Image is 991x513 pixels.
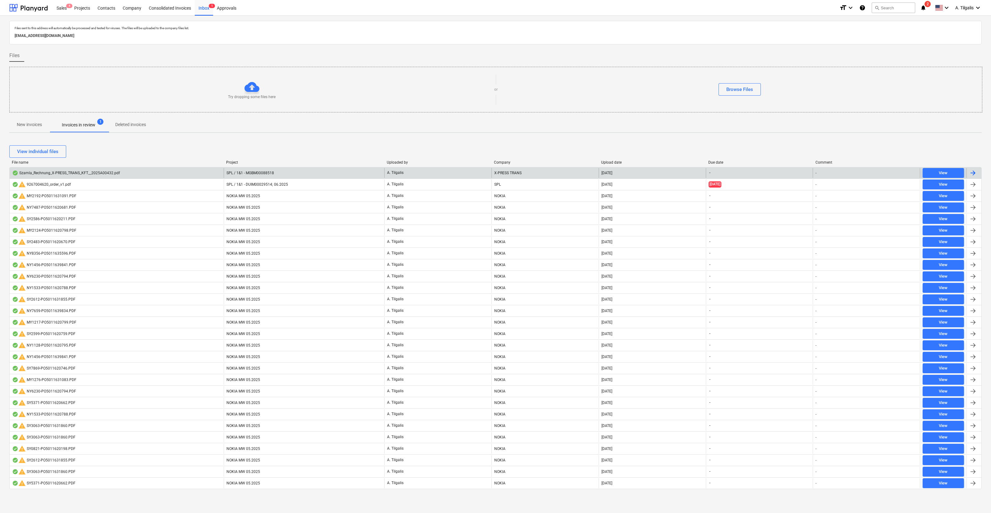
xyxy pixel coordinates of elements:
[12,412,18,417] div: OCR finished
[387,400,404,405] p: A. Tilgalis
[12,343,18,348] div: OCR finished
[601,412,612,416] div: [DATE]
[491,237,599,247] div: NOKIA
[708,160,811,165] div: Due date
[601,251,612,256] div: [DATE]
[12,205,18,210] div: OCR finished
[923,329,964,339] button: View
[18,227,26,234] span: warning
[709,193,711,198] span: -
[709,205,711,210] span: -
[12,331,18,336] div: OCR finished
[226,171,274,175] span: SPL / 1&1 - MGBM00088518
[939,399,948,406] div: View
[815,171,816,175] div: -
[939,457,948,464] div: View
[939,193,948,200] div: View
[923,432,964,442] button: View
[709,251,711,256] span: -
[494,160,596,165] div: Company
[815,378,816,382] div: -
[12,192,76,200] div: MY2192-PO5011631091.PDF
[923,317,964,327] button: View
[491,214,599,224] div: NOKIA
[923,260,964,270] button: View
[923,421,964,431] button: View
[18,353,26,361] span: warning
[226,286,260,290] span: NOKIA MW 05.2025
[709,320,711,325] span: -
[939,330,948,338] div: View
[815,412,816,416] div: -
[601,320,612,325] div: [DATE]
[601,217,612,221] div: [DATE]
[18,319,26,326] span: warning
[815,297,816,302] div: -
[387,182,404,187] p: A. Tilgalis
[18,215,26,223] span: warning
[709,400,711,405] span: -
[491,306,599,316] div: NOKIA
[387,308,404,313] p: A. Tilgalis
[939,353,948,361] div: View
[960,483,991,513] iframe: Chat Widget
[17,121,42,128] p: New invoices
[387,170,404,175] p: A. Tilgalis
[815,309,816,313] div: -
[601,171,612,175] div: [DATE]
[226,389,260,393] span: NOKIA MW 05.2025
[491,478,599,488] div: NOKIA
[815,332,816,336] div: -
[226,309,260,313] span: NOKIA MW 05.2025
[709,343,711,348] span: -
[387,388,404,394] p: A. Tilgalis
[491,467,599,477] div: NOKIA
[387,216,404,221] p: A. Tilgalis
[491,179,599,189] div: SPL
[9,52,20,59] span: Files
[939,342,948,349] div: View
[601,205,612,210] div: [DATE]
[923,179,964,189] button: View
[491,225,599,235] div: NOKIA
[939,250,948,257] div: View
[226,217,260,221] span: NOKIA MW 05.2025
[387,331,404,336] p: A. Tilgalis
[923,444,964,454] button: View
[12,284,76,292] div: NY1533-PO5011620788.PDF
[226,297,260,302] span: NOKIA MW 05.2025
[601,378,612,382] div: [DATE]
[387,285,404,290] p: A. Tilgalis
[815,240,816,244] div: -
[12,262,18,267] div: OCR finished
[387,365,404,371] p: A. Tilgalis
[815,217,816,221] div: -
[18,250,26,257] span: warning
[387,343,404,348] p: A. Tilgalis
[923,202,964,212] button: View
[209,4,215,8] span: 1
[226,355,260,359] span: NOKIA MW 05.2025
[939,422,948,429] div: View
[18,181,26,188] span: warning
[709,331,711,336] span: -
[491,455,599,465] div: NOKIA
[387,320,404,325] p: A. Tilgalis
[12,227,76,234] div: MY2124-PO5011620798.PDF
[939,284,948,292] div: View
[66,4,72,8] span: 4
[387,262,404,267] p: A. Tilgalis
[491,409,599,419] div: NOKIA
[601,240,612,244] div: [DATE]
[18,204,26,211] span: warning
[601,355,612,359] div: [DATE]
[12,181,71,188] div: 9267004620_order_v1.pdf
[12,160,221,165] div: File name
[601,343,612,347] div: [DATE]
[974,4,982,11] i: keyboard_arrow_down
[12,354,18,359] div: OCR finished
[226,194,260,198] span: NOKIA MW 05.2025
[12,182,18,187] div: OCR finished
[939,365,948,372] div: View
[923,168,964,178] button: View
